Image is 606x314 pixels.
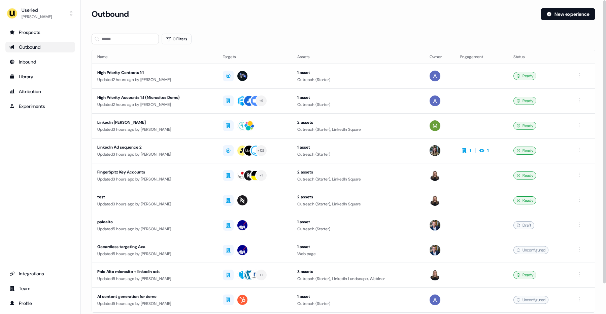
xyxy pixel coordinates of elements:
div: LinkedIn Ad sequence 2 [97,144,212,151]
img: Mickael [430,120,440,131]
div: Outreach (Starter) [297,300,419,307]
div: + 1 [260,272,263,278]
div: High Priority Accounts 1:1 (Microsites Demo) [97,94,212,101]
div: Updated 5 hours ago by [PERSON_NAME] [97,300,212,307]
th: Owner [424,50,455,64]
div: Updated 3 hours ago by [PERSON_NAME] [97,126,212,133]
div: 1 asset [297,69,419,76]
div: Attribution [9,88,71,95]
div: Experiments [9,103,71,110]
div: 2 assets [297,169,419,175]
div: + 1 [260,172,263,179]
button: New experience [541,8,595,20]
div: Updated 2 hours ago by [PERSON_NAME] [97,101,212,108]
div: Ready [513,196,536,204]
div: Outreach (Starter), LinkedIn Landscape, Webinar [297,275,419,282]
a: Go to Inbound [5,56,75,67]
div: Outreach (Starter), LinkedIn Square [297,201,419,207]
a: Go to templates [5,71,75,82]
div: Profile [9,300,71,307]
div: 1 asset [297,293,419,300]
div: 1 asset [297,219,419,225]
div: test [97,194,212,200]
div: Team [9,285,71,292]
a: Go to prospects [5,27,75,38]
img: Geneviève [430,270,440,280]
th: Status [508,50,570,64]
div: Updated 3 hours ago by [PERSON_NAME] [97,176,212,183]
div: 2 assets [297,194,419,200]
div: Inbound [9,58,71,65]
div: Ready [513,147,536,155]
a: Go to outbound experience [5,42,75,52]
a: Go to team [5,283,75,294]
img: Yann [430,220,440,231]
div: 1 asset [297,94,419,101]
div: Outreach (Starter) [297,151,419,158]
div: Userled [22,7,52,13]
div: Updated 5 hours ago by [PERSON_NAME] [97,250,212,257]
a: Go to attribution [5,86,75,97]
div: Ready [513,97,536,105]
div: Ready [513,72,536,80]
div: paloalto [97,219,212,225]
button: 0 Filters [162,34,192,44]
img: Geneviève [430,195,440,206]
div: LinkedIn [PERSON_NAME] [97,119,212,126]
div: AI content generation for demo [97,293,212,300]
div: Ready [513,122,536,130]
div: 2 assets [297,119,419,126]
div: Draft [513,221,534,229]
div: Outreach (Starter), LinkedIn Square [297,126,419,133]
div: Updated 3 hours ago by [PERSON_NAME] [97,151,212,158]
div: Library [9,73,71,80]
img: Yann [430,245,440,256]
img: Geneviève [430,170,440,181]
div: Outreach (Starter) [297,101,419,108]
div: Unconfigured [513,296,548,304]
div: + 9 [259,98,264,104]
th: Engagement [455,50,508,64]
th: Name [92,50,217,64]
a: Go to profile [5,298,75,309]
a: Go to experiments [5,101,75,112]
div: Integrations [9,270,71,277]
div: 1 asset [297,144,419,151]
div: Updated 2 hours ago by [PERSON_NAME] [97,76,212,83]
div: Outreach (Starter) [297,76,419,83]
div: Updated 3 hours ago by [PERSON_NAME] [97,201,212,207]
div: Updated 5 hours ago by [PERSON_NAME] [97,226,212,232]
img: Aaron [430,295,440,305]
div: 1 [470,147,471,154]
th: Targets [217,50,292,64]
div: 1 asset [297,243,419,250]
div: Outreach (Starter) [297,226,419,232]
a: Go to integrations [5,268,75,279]
button: Userled[PERSON_NAME] [5,5,75,22]
div: Outbound [9,44,71,50]
div: High Priority Contacts 1:1 [97,69,212,76]
div: Prospects [9,29,71,36]
img: Aaron [430,71,440,81]
div: Palo Alto microsite + linkedin ads [97,268,212,275]
div: Web page [297,250,419,257]
div: 1 [487,147,489,154]
div: Outreach (Starter), LinkedIn Square [297,176,419,183]
th: Assets [292,50,424,64]
h3: Outbound [92,9,129,19]
div: Ready [513,171,536,180]
div: + 123 [258,148,265,154]
img: Aaron [430,95,440,106]
div: 3 assets [297,268,419,275]
div: Gocardless targeting Axa [97,243,212,250]
div: FingerSpitz Key Accounts [97,169,212,175]
div: Unconfigured [513,246,548,254]
div: [PERSON_NAME] [22,13,52,20]
img: Charlotte [430,145,440,156]
div: Updated 5 hours ago by [PERSON_NAME] [97,275,212,282]
div: Ready [513,271,536,279]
